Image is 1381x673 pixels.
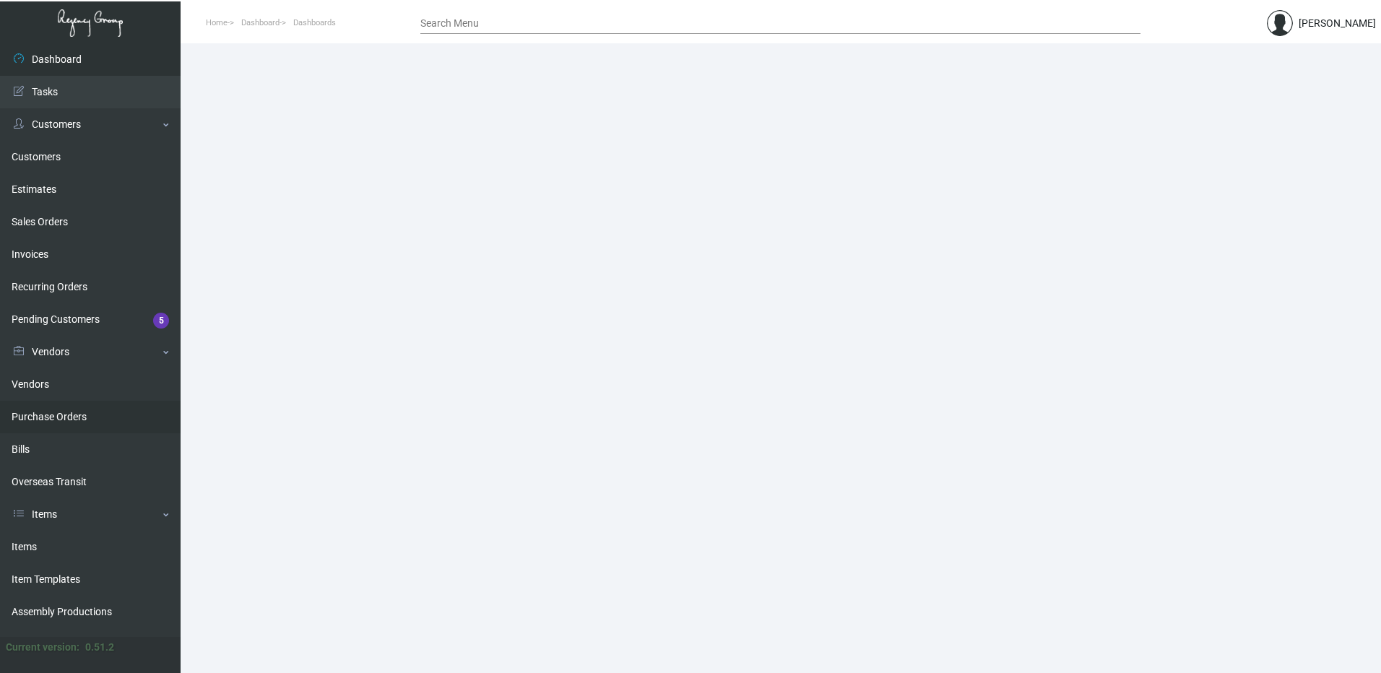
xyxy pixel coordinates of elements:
span: Dashboards [293,18,336,27]
div: Current version: [6,640,79,655]
div: [PERSON_NAME] [1299,16,1376,31]
span: Dashboard [241,18,280,27]
span: Home [206,18,228,27]
img: admin@bootstrapmaster.com [1267,10,1293,36]
div: 0.51.2 [85,640,114,655]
